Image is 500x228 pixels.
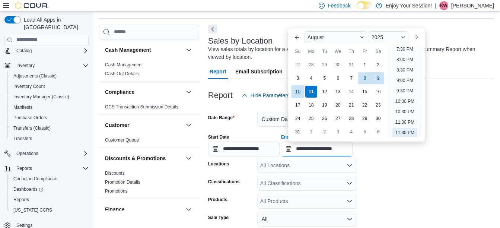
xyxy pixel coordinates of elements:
[319,113,331,124] div: day-26
[235,64,283,79] span: Email Subscription
[359,45,371,57] div: Fr
[10,195,32,204] a: Reports
[1,148,92,159] button: Operations
[359,113,371,124] div: day-29
[305,59,317,71] div: day-28
[13,94,69,100] span: Inventory Manager (Classic)
[292,99,304,111] div: day-17
[319,99,331,111] div: day-19
[7,92,92,102] button: Inventory Manager (Classic)
[10,124,54,133] a: Transfers (Classic)
[332,113,344,124] div: day-27
[1,60,92,71] button: Inventory
[305,113,317,124] div: day-25
[13,46,89,55] span: Catalog
[10,103,35,112] a: Manifests
[13,149,41,158] button: Operations
[332,126,344,138] div: day-3
[292,59,304,71] div: day-27
[13,176,57,182] span: Canadian Compliance
[305,86,317,98] div: day-11
[210,64,226,79] span: Report
[105,155,166,162] h3: Discounts & Promotions
[359,72,371,84] div: day-8
[105,155,183,162] button: Discounts & Promotions
[10,82,89,91] span: Inventory Count
[305,126,317,138] div: day-1
[10,92,89,101] span: Inventory Manager (Classic)
[10,103,89,112] span: Manifests
[10,195,89,204] span: Reports
[292,126,304,138] div: day-31
[208,142,280,156] input: Press the down key to open a popover containing a calendar.
[372,113,384,124] div: day-30
[16,48,32,54] span: Catalog
[10,124,89,133] span: Transfers (Classic)
[394,55,416,64] li: 8:00 PM
[392,128,417,137] li: 11:30 PM
[10,113,50,122] a: Purchase Orders
[105,46,183,54] button: Cash Management
[394,45,416,54] li: 7:30 PM
[386,1,432,10] p: Enjoy Your Session!
[99,102,199,114] div: Compliance
[105,188,128,194] span: Promotions
[105,137,139,143] span: Customer Queue
[372,45,384,57] div: Sa
[13,61,38,70] button: Inventory
[7,102,92,113] button: Manifests
[10,134,89,143] span: Transfers
[208,37,273,45] h3: Sales by Location
[105,137,139,143] a: Customer Queue
[239,88,293,103] button: Hide Parameters
[451,1,494,10] p: [PERSON_NAME]
[435,1,436,10] p: |
[305,72,317,84] div: day-4
[281,142,353,156] input: Press the down key to enter a popover containing a calendar. Press the escape key to close the po...
[440,1,447,10] span: KW
[10,134,35,143] a: Transfers
[21,16,89,31] span: Load All Apps in [GEOGRAPHIC_DATA]
[105,121,129,129] h3: Customer
[184,154,193,163] button: Discounts & Promotions
[308,34,324,40] span: August
[13,164,89,173] span: Reports
[345,86,357,98] div: day-14
[105,62,143,68] span: Cash Management
[372,59,384,71] div: day-2
[99,60,199,81] div: Cash Management
[347,198,353,204] button: Open list of options
[332,86,344,98] div: day-13
[410,31,422,43] button: Next month
[319,45,331,57] div: Tu
[105,171,125,176] a: Discounts
[332,72,344,84] div: day-6
[292,72,304,84] div: day-3
[319,126,331,138] div: day-2
[105,88,134,96] h3: Compliance
[345,59,357,71] div: day-31
[208,179,240,185] label: Classifications
[208,25,217,34] button: Next
[105,71,139,77] span: Cash Out Details
[105,104,178,110] a: OCS Transaction Submission Details
[345,126,357,138] div: day-4
[1,45,92,56] button: Catalog
[13,73,57,79] span: Adjustments (Classic)
[332,45,344,57] div: We
[13,136,32,142] span: Transfers
[7,184,92,194] a: Dashboards
[10,72,60,80] a: Adjustments (Classic)
[251,92,290,99] span: Hide Parameters
[372,126,384,138] div: day-6
[359,86,371,98] div: day-15
[105,206,125,213] h3: Finance
[369,31,408,43] div: Button. Open the year selector. 2025 is currently selected.
[10,174,60,183] a: Canadian Compliance
[291,58,385,139] div: August, 2025
[372,34,383,40] span: 2025
[13,197,29,203] span: Reports
[388,46,422,139] ul: Time
[208,215,229,221] label: Sale Type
